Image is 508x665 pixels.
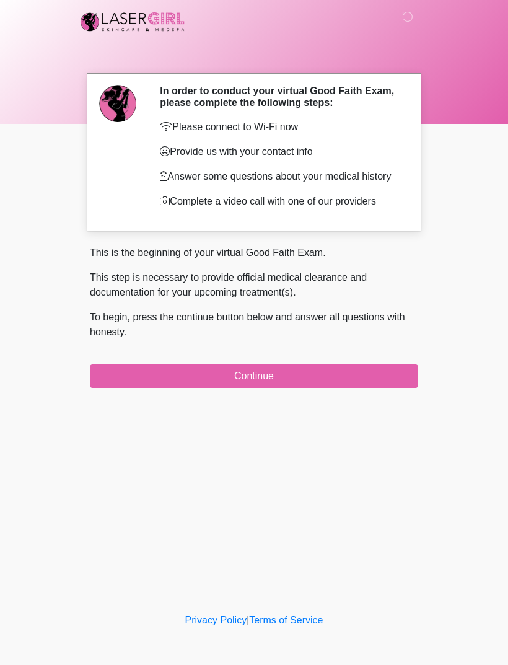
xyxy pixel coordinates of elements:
[81,45,427,68] h1: ‎ ‎
[160,85,400,108] h2: In order to conduct your virtual Good Faith Exam, please complete the following steps:
[90,310,418,340] p: To begin, press the continue button below and answer all questions with honesty.
[247,615,249,625] a: |
[160,169,400,184] p: Answer some questions about your medical history
[99,85,136,122] img: Agent Avatar
[249,615,323,625] a: Terms of Service
[90,270,418,300] p: This step is necessary to provide official medical clearance and documentation for your upcoming ...
[90,245,418,260] p: This is the beginning of your virtual Good Faith Exam.
[185,615,247,625] a: Privacy Policy
[90,364,418,388] button: Continue
[160,144,400,159] p: Provide us with your contact info
[160,194,400,209] p: Complete a video call with one of our providers
[160,120,400,134] p: Please connect to Wi-Fi now
[77,9,188,34] img: Laser Girl Med Spa LLC Logo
